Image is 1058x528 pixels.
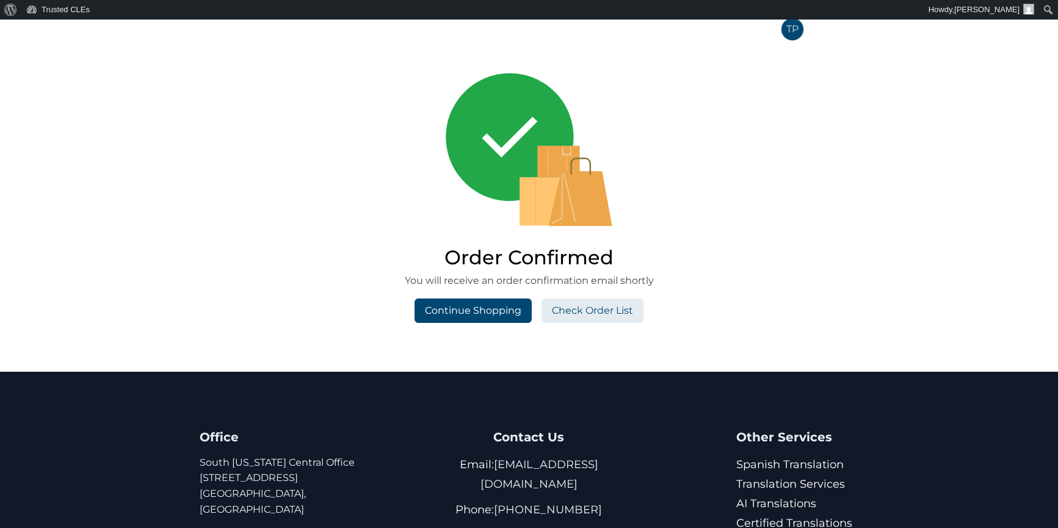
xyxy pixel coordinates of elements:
[415,298,532,323] a: Continue Shopping
[419,20,456,38] a: Home
[157,20,303,38] img: Trusted CLEs
[442,68,617,232] img: order confirmed
[429,500,629,519] p: Phone:
[808,21,902,37] span: [PERSON_NAME]
[474,20,520,38] a: Courses
[405,242,654,273] h2: Order Confirmed
[200,427,399,447] h4: Office
[954,5,1020,14] span: [PERSON_NAME]
[480,458,598,491] a: [EMAIL_ADDRESS][DOMAIN_NAME]
[542,298,643,323] a: Check Order List
[200,457,355,515] a: South [US_STATE] Central Office[STREET_ADDRESS][GEOGRAPHIC_DATA], [GEOGRAPHIC_DATA]
[429,455,629,494] p: Email:
[593,20,635,38] a: Faculty
[736,458,844,471] a: Spanish Translation
[405,273,654,289] p: You will receive an order confirmation email shortly
[736,427,858,447] h4: Other Services
[494,503,602,516] a: [PHONE_NUMBER]
[538,20,575,38] a: States
[736,497,816,510] a: AI Translations
[736,477,845,491] a: Translation Services
[781,18,803,40] span: TP
[429,427,629,447] h4: Contact Us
